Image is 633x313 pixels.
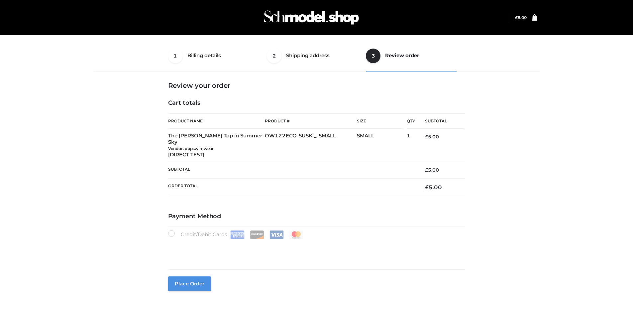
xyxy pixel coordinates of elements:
td: SMALL [357,129,407,162]
th: Subtotal [168,162,415,178]
img: Mastercard [289,231,303,239]
th: Product Name [168,113,265,129]
span: £ [515,15,518,20]
bdi: 5.00 [425,184,442,191]
td: 1 [407,129,415,162]
h4: Payment Method [168,213,465,220]
th: Order Total [168,178,415,196]
bdi: 5.00 [425,167,439,173]
th: Qty [407,113,415,129]
th: Product # [265,113,357,129]
img: Discover [250,231,264,239]
img: Visa [269,231,284,239]
bdi: 5.00 [425,134,439,140]
span: £ [425,167,428,173]
td: The [PERSON_NAME] Top in Summer Sky [DIRECT TEST] [168,129,265,162]
h3: Review your order [168,81,465,89]
span: £ [425,184,429,191]
th: Subtotal [415,114,465,129]
iframe: Secure payment input frame [167,238,464,262]
td: OW122ECO-SUSK-_-SMALL [265,129,357,162]
span: £ [425,134,428,140]
th: Size [357,114,403,129]
small: Vendor: oppswimwear [168,146,214,151]
label: Credit/Debit Cards [168,230,304,239]
a: £5.00 [515,15,527,20]
img: Schmodel Admin 964 [262,4,361,31]
button: Place order [168,276,211,291]
bdi: 5.00 [515,15,527,20]
img: Amex [230,231,245,239]
h4: Cart totals [168,99,465,107]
